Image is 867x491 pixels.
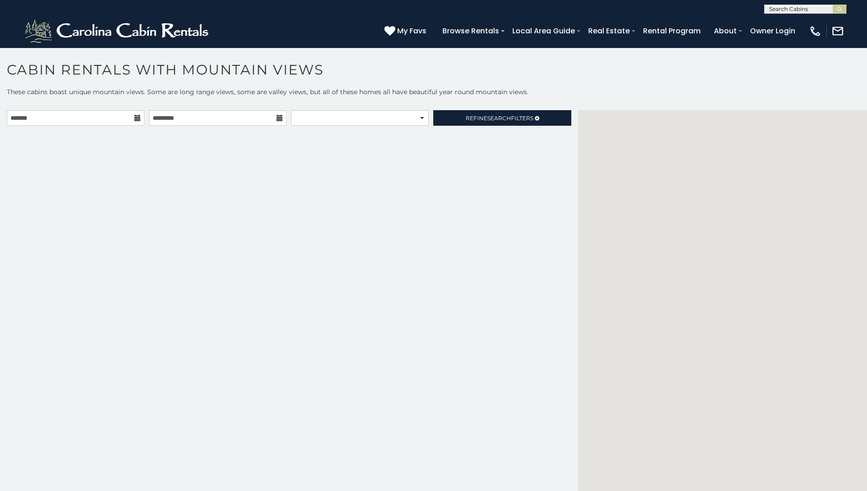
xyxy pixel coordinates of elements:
a: Real Estate [584,23,634,39]
span: Search [487,115,511,122]
span: My Favs [397,25,426,37]
a: Rental Program [638,23,705,39]
img: White-1-2.png [23,17,213,45]
a: Browse Rentals [438,23,504,39]
a: Owner Login [745,23,800,39]
img: mail-regular-white.png [831,25,844,37]
a: Local Area Guide [508,23,580,39]
span: Refine Filters [466,115,533,122]
a: RefineSearchFilters [433,110,571,126]
a: My Favs [384,25,429,37]
img: phone-regular-white.png [809,25,822,37]
a: About [709,23,741,39]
